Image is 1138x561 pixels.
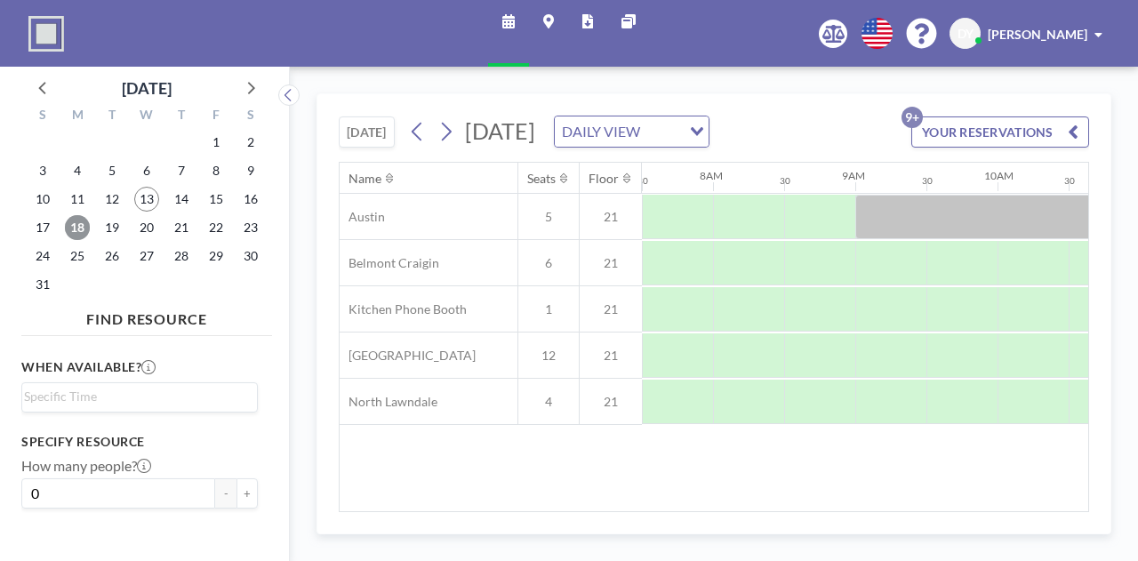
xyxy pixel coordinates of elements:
span: Sunday, August 31, 2025 [30,272,55,297]
span: Saturday, August 9, 2025 [238,158,263,183]
span: 21 [580,209,642,225]
div: [DATE] [122,76,172,100]
span: Saturday, August 2, 2025 [238,130,263,155]
input: Search for option [24,387,247,406]
span: DY [958,26,974,42]
span: Wednesday, August 13, 2025 [134,187,159,212]
img: organization-logo [28,16,64,52]
span: 21 [580,301,642,317]
span: North Lawndale [340,394,437,410]
div: T [164,105,198,128]
button: - [215,478,236,509]
span: Thursday, August 14, 2025 [169,187,194,212]
span: Sunday, August 3, 2025 [30,158,55,183]
div: 30 [780,175,790,187]
span: Sunday, August 17, 2025 [30,215,55,240]
h3: Specify resource [21,434,258,450]
span: [GEOGRAPHIC_DATA] [340,348,476,364]
div: Floor [589,171,619,187]
span: 21 [580,348,642,364]
button: + [236,478,258,509]
button: [DATE] [339,116,395,148]
h4: FIND RESOURCE [21,303,272,328]
span: 21 [580,255,642,271]
span: DAILY VIEW [558,120,644,143]
span: 6 [518,255,579,271]
span: Friday, August 8, 2025 [204,158,228,183]
span: 4 [518,394,579,410]
span: Friday, August 22, 2025 [204,215,228,240]
span: Friday, August 29, 2025 [204,244,228,268]
label: Floor [21,523,54,541]
span: Belmont Craigin [340,255,439,271]
span: Saturday, August 30, 2025 [238,244,263,268]
span: Wednesday, August 6, 2025 [134,158,159,183]
div: 30 [1064,175,1075,187]
div: Name [349,171,381,187]
span: Saturday, August 23, 2025 [238,215,263,240]
div: 9AM [842,169,865,182]
div: S [26,105,60,128]
div: S [233,105,268,128]
span: 5 [518,209,579,225]
div: M [60,105,95,128]
span: Tuesday, August 26, 2025 [100,244,124,268]
span: 1 [518,301,579,317]
div: 10AM [984,169,1014,182]
span: Thursday, August 7, 2025 [169,158,194,183]
span: Thursday, August 21, 2025 [169,215,194,240]
span: 12 [518,348,579,364]
div: 8AM [700,169,723,182]
span: Tuesday, August 12, 2025 [100,187,124,212]
span: Friday, August 1, 2025 [204,130,228,155]
span: Tuesday, August 19, 2025 [100,215,124,240]
span: Sunday, August 10, 2025 [30,187,55,212]
span: Monday, August 18, 2025 [65,215,90,240]
div: Seats [527,171,556,187]
span: Thursday, August 28, 2025 [169,244,194,268]
span: Friday, August 15, 2025 [204,187,228,212]
div: F [198,105,233,128]
span: Sunday, August 24, 2025 [30,244,55,268]
span: Monday, August 25, 2025 [65,244,90,268]
span: 21 [580,394,642,410]
div: Search for option [555,116,709,147]
span: Saturday, August 16, 2025 [238,187,263,212]
button: YOUR RESERVATIONS9+ [911,116,1089,148]
span: Wednesday, August 27, 2025 [134,244,159,268]
label: How many people? [21,457,151,475]
div: Search for option [22,383,257,410]
div: W [130,105,164,128]
input: Search for option [645,120,679,143]
span: Tuesday, August 5, 2025 [100,158,124,183]
span: Monday, August 11, 2025 [65,187,90,212]
span: Wednesday, August 20, 2025 [134,215,159,240]
p: 9+ [902,107,923,128]
div: 30 [922,175,933,187]
span: Kitchen Phone Booth [340,301,467,317]
span: Monday, August 4, 2025 [65,158,90,183]
div: 30 [637,175,648,187]
span: [DATE] [465,117,535,144]
span: Austin [340,209,385,225]
span: [PERSON_NAME] [988,27,1087,42]
div: T [95,105,130,128]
